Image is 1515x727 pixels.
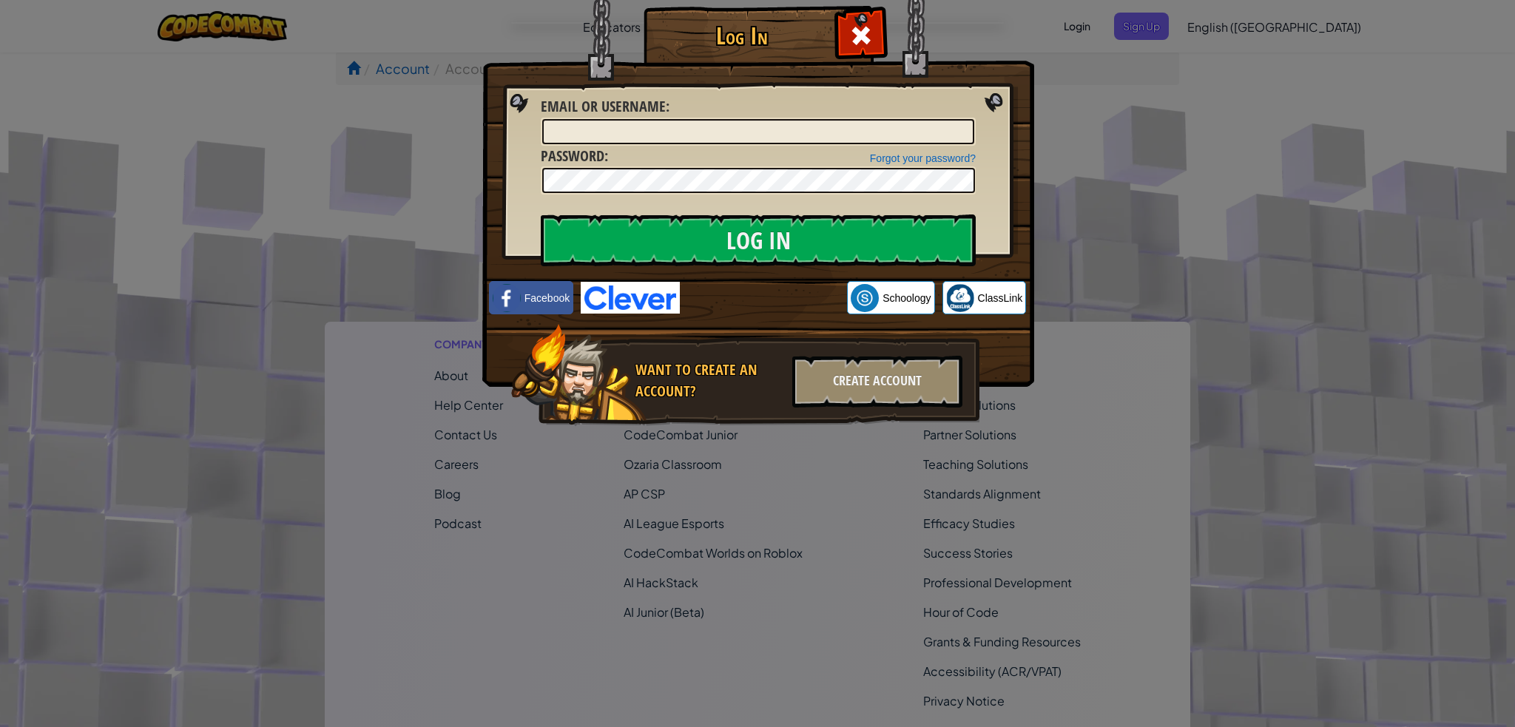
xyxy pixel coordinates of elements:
[541,214,976,266] input: Log In
[581,282,680,314] img: clever-logo-blue.png
[524,291,570,305] span: Facebook
[541,96,666,116] span: Email or Username
[647,23,836,49] h1: Log In
[978,291,1023,305] span: ClassLink
[851,284,879,312] img: schoology.png
[541,146,604,166] span: Password
[792,356,962,408] div: Create Account
[946,284,974,312] img: classlink-logo-small.png
[541,96,669,118] label: :
[883,291,931,305] span: Schoology
[635,359,783,402] div: Want to create an account?
[680,282,847,314] iframe: Sign in with Google Button
[541,146,608,167] label: :
[870,152,976,164] a: Forgot your password?
[493,284,521,312] img: facebook_small.png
